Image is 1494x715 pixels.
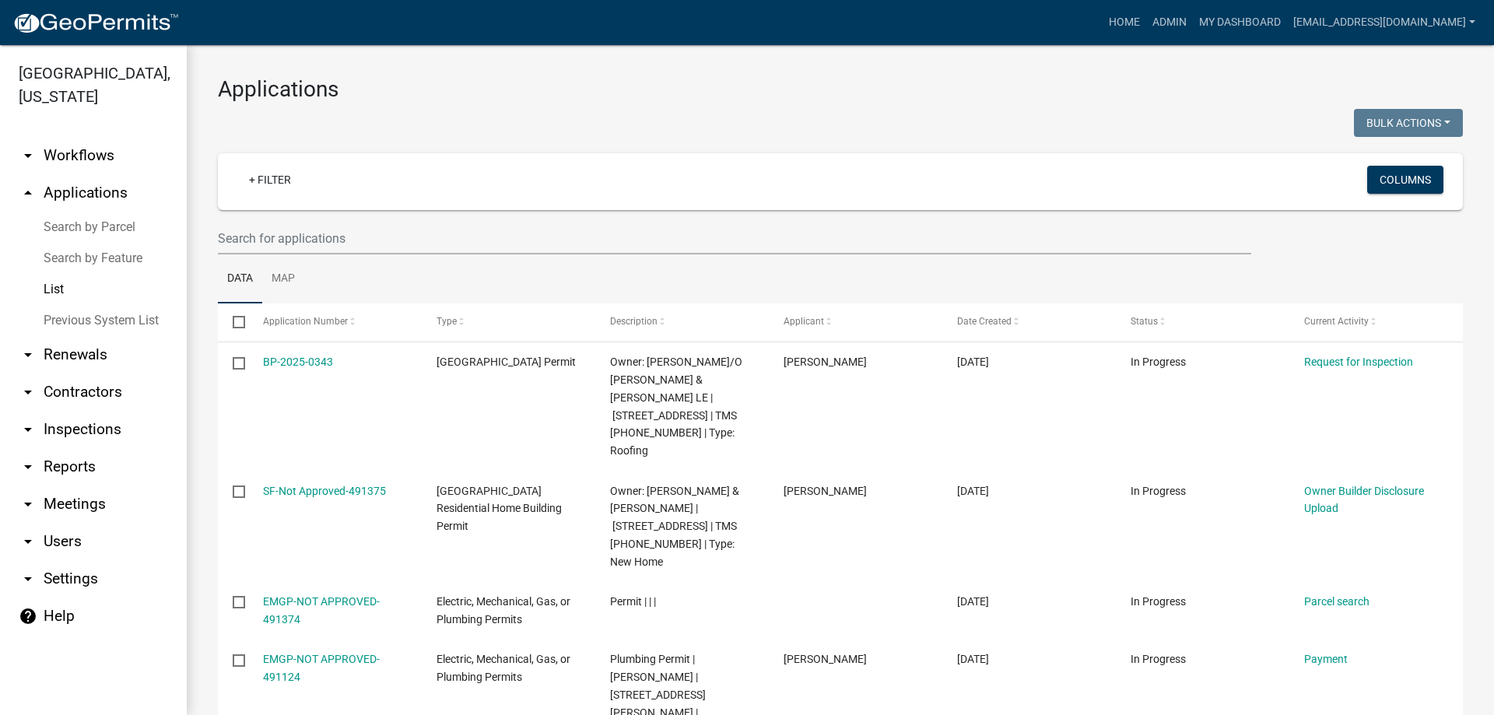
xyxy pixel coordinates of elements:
a: BP-2025-0343 [263,356,333,368]
span: Ashley Wahl [784,485,867,497]
span: Owner: WAHL NICHOLAS & ASHLEY | 93 WHITE FLAG DR | TMS 013-00-00-187 | Type: New Home [610,485,739,568]
a: Owner Builder Disclosure Upload [1304,485,1424,515]
span: Michael S Alderman [784,653,867,665]
span: Status [1131,316,1158,327]
i: arrow_drop_down [19,570,37,588]
datatable-header-cell: Select [218,303,247,341]
a: Payment [1304,653,1348,665]
i: arrow_drop_down [19,532,37,551]
i: arrow_drop_down [19,146,37,165]
i: arrow_drop_up [19,184,37,202]
a: Admin [1146,8,1193,37]
i: arrow_drop_down [19,345,37,364]
span: Jeremy [784,356,867,368]
span: In Progress [1131,595,1186,608]
span: 10/10/2025 [957,653,989,665]
datatable-header-cell: Description [595,303,769,341]
datatable-header-cell: Type [421,303,594,341]
a: Parcel search [1304,595,1369,608]
span: Abbeville County Building Permit [437,356,576,368]
h3: Applications [218,76,1463,103]
a: Request for Inspection [1304,356,1413,368]
span: Description [610,316,658,327]
datatable-header-cell: Date Created [942,303,1116,341]
span: In Progress [1131,653,1186,665]
i: arrow_drop_down [19,495,37,513]
a: Data [218,254,262,304]
button: Columns [1367,166,1443,194]
a: Home [1103,8,1146,37]
a: EMGP-NOT APPROVED-491124 [263,653,380,683]
a: Map [262,254,304,304]
a: + Filter [237,166,303,194]
span: Date Created [957,316,1012,327]
span: 10/12/2025 [957,595,989,608]
span: 10/13/2025 [957,356,989,368]
span: Owner: WINN WILLIAM G C/O WINN WILLIAM & SHANNON LE | 2088 HWY 20 | TMS 071-00-00-005 | Type: Roo... [610,356,742,457]
span: Applicant [784,316,824,327]
i: arrow_drop_down [19,420,37,439]
datatable-header-cell: Current Activity [1289,303,1463,341]
i: help [19,607,37,626]
a: SF-Not Approved-491375 [263,485,386,497]
a: [EMAIL_ADDRESS][DOMAIN_NAME] [1287,8,1482,37]
datatable-header-cell: Status [1116,303,1289,341]
span: In Progress [1131,485,1186,497]
span: Type [437,316,457,327]
a: My Dashboard [1193,8,1287,37]
a: EMGP-NOT APPROVED-491374 [263,595,380,626]
span: Electric, Mechanical, Gas, or Plumbing Permits [437,595,570,626]
span: Current Activity [1304,316,1369,327]
button: Bulk Actions [1354,109,1463,137]
input: Search for applications [218,223,1251,254]
i: arrow_drop_down [19,457,37,476]
span: Permit | | | [610,595,656,608]
datatable-header-cell: Applicant [769,303,942,341]
span: Abbeville County Residential Home Building Permit [437,485,562,533]
span: 10/12/2025 [957,485,989,497]
span: Application Number [263,316,348,327]
span: Electric, Mechanical, Gas, or Plumbing Permits [437,653,570,683]
i: arrow_drop_down [19,383,37,401]
datatable-header-cell: Application Number [247,303,421,341]
span: In Progress [1131,356,1186,368]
